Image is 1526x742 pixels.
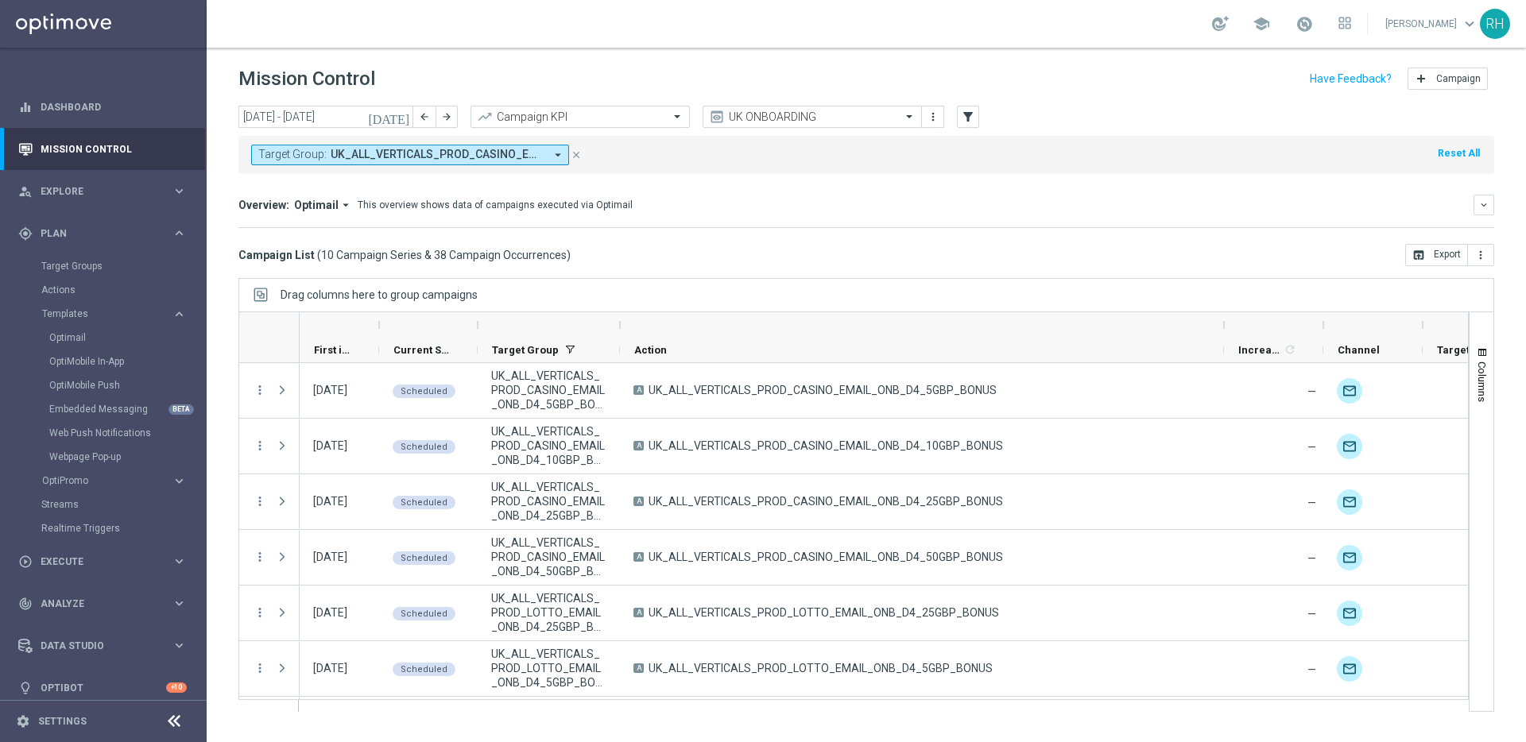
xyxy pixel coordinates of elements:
[649,439,1003,453] span: UK_ALL_VERTICALS_PROD_CASINO_EMAIL_ONB_D4_10GBP_BONUS
[1337,656,1362,682] img: Optimail
[1480,9,1510,39] div: RH
[401,609,447,619] span: Scheduled
[18,100,33,114] i: equalizer
[441,111,452,122] i: arrow_forward
[1461,15,1478,33] span: keyboard_arrow_down
[492,344,559,356] span: Target Group
[18,667,187,709] div: Optibot
[1478,199,1489,211] i: keyboard_arrow_down
[1307,552,1316,565] span: —
[1337,378,1362,404] div: Optimail
[42,476,172,485] div: OptiPromo
[239,363,300,419] div: Press SPACE to select this row.
[18,226,172,241] div: Plan
[366,106,413,129] button: [DATE]
[1474,195,1494,215] button: keyboard_arrow_down
[339,198,353,212] i: arrow_drop_down
[41,128,187,170] a: Mission Control
[321,248,567,262] span: 10 Campaign Series & 38 Campaign Occurrences
[42,476,156,485] span: OptiPromo
[1436,145,1481,162] button: Reset All
[17,101,188,114] button: equalizer Dashboard
[649,494,1003,508] span: UK_ALL_VERTICALS_PROD_CASINO_EMAIL_ONB_D4_25GBP_BONUS
[17,640,188,652] div: Data Studio keyboard_arrow_right
[633,385,644,395] span: A
[42,309,156,319] span: Templates
[413,106,436,128] button: arrow_back
[41,667,166,709] a: Optibot
[927,110,939,123] i: more_vert
[649,661,993,675] span: UK_ALL_VERTICALS_PROD_LOTTO_EMAIL_ONB_D4_5GBP_BONUS
[168,404,194,415] div: BETA
[17,597,188,610] button: track_changes Analyze keyboard_arrow_right
[17,143,188,156] button: Mission Control
[313,439,347,453] div: 15 Aug 2025, Friday
[258,148,327,161] span: Target Group:
[49,373,205,397] div: OptiMobile Push
[313,550,347,564] div: 15 Aug 2025, Friday
[289,198,358,212] button: Optimail arrow_drop_down
[253,605,267,620] button: more_vert
[633,552,644,562] span: A
[1307,497,1316,509] span: —
[49,355,165,368] a: OptiMobile In-App
[253,550,267,564] button: more_vert
[961,110,975,124] i: filter_alt
[331,148,544,161] span: UK_ALL_VERTICALS_PROD_CASINO_EMAIL_ONB_D4_10GBP_BONUS UK_ALL_VERTICALS_PROD_CASINO_EMAIL_ONB_D4_1...
[633,608,644,617] span: A
[18,128,187,170] div: Mission Control
[41,474,188,487] button: OptiPromo keyboard_arrow_right
[49,350,205,373] div: OptiMobile In-App
[238,198,289,212] h3: Overview:
[313,383,347,397] div: 15 Aug 2025, Friday
[1436,73,1481,84] span: Campaign
[294,198,339,212] span: Optimail
[1307,385,1316,398] span: —
[551,148,565,162] i: arrow_drop_down
[41,493,205,516] div: Streams
[313,661,347,675] div: 15 Aug 2025, Friday
[471,106,690,128] ng-select: Campaign KPI
[393,344,451,356] span: Current Status
[253,439,267,453] i: more_vert
[41,254,205,278] div: Target Groups
[317,248,321,262] span: (
[569,146,583,164] button: close
[18,639,172,653] div: Data Studio
[17,227,188,240] button: gps_fixed Plan keyboard_arrow_right
[38,717,87,726] a: Settings
[1337,434,1362,459] img: Optimail
[41,284,165,296] a: Actions
[633,663,644,673] span: A
[491,424,606,467] span: UK_ALL_VERTICALS_PROD_CASINO_EMAIL_ONB_D4_10GBP_BONUS
[49,445,205,469] div: Webpage Pop-up
[649,550,1003,564] span: UK_ALL_VERTICALS_PROD_CASINO_EMAIL_ONB_D4_50GBP_BONUS
[41,307,188,320] button: Templates keyboard_arrow_right
[567,248,571,262] span: )
[1284,343,1296,356] i: refresh
[703,106,922,128] ng-select: UK ONBOARDING
[1412,249,1425,261] i: open_in_browser
[41,469,205,493] div: OptiPromo
[166,682,187,693] div: +10
[17,185,188,198] button: person_search Explore keyboard_arrow_right
[1337,489,1362,515] img: Optimail
[253,494,267,508] button: more_vert
[1307,441,1316,454] span: —
[18,184,172,199] div: Explore
[491,591,606,634] span: UK_ALL_VERTICALS_PROD_LOTTO_EMAIL_ONB_D4_25GBP_BONUS
[571,149,582,160] i: close
[634,344,667,356] span: Action
[41,86,187,128] a: Dashboard
[393,494,455,509] colored-tag: Scheduled
[1337,601,1362,626] img: Optimail
[41,599,172,609] span: Analyze
[253,661,267,675] button: more_vert
[172,554,187,569] i: keyboard_arrow_right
